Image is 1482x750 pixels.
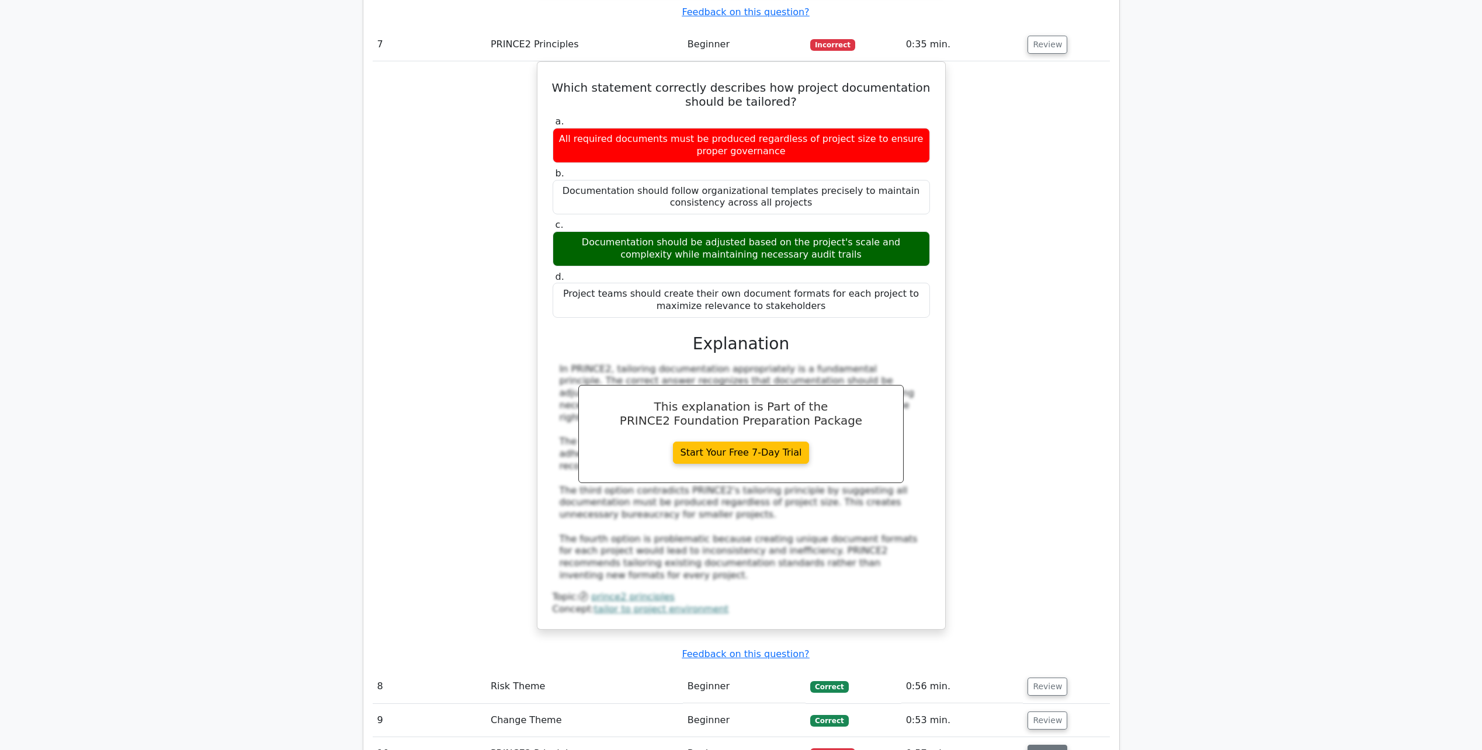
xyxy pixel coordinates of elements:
[373,28,486,61] td: 7
[673,442,810,464] a: Start Your Free 7-Day Trial
[683,670,806,703] td: Beginner
[1028,36,1067,54] button: Review
[901,704,1023,737] td: 0:53 min.
[553,591,930,603] div: Topic:
[486,28,683,61] td: PRINCE2 Principles
[901,28,1023,61] td: 0:35 min.
[560,363,923,582] div: In PRINCE2, tailoring documentation appropriately is a fundamental principle. The correct answer ...
[591,591,675,602] a: prince2 principles
[551,81,931,109] h5: Which statement correctly describes how project documentation should be tailored?
[1028,678,1067,696] button: Review
[486,704,683,737] td: Change Theme
[553,231,930,266] div: Documentation should be adjusted based on the project's scale and complexity while maintaining ne...
[373,704,486,737] td: 9
[810,39,855,51] span: Incorrect
[682,648,809,659] a: Feedback on this question?
[810,715,848,727] span: Correct
[901,670,1023,703] td: 0:56 min.
[556,168,564,179] span: b.
[594,603,728,614] a: tailor to project environment
[1028,711,1067,730] button: Review
[682,6,809,18] a: Feedback on this question?
[486,670,683,703] td: Risk Theme
[683,28,806,61] td: Beginner
[556,271,564,282] span: d.
[553,603,930,616] div: Concept:
[560,334,923,354] h3: Explanation
[810,681,848,693] span: Correct
[556,219,564,230] span: c.
[553,283,930,318] div: Project teams should create their own document formats for each project to maximize relevance to ...
[683,704,806,737] td: Beginner
[553,128,930,163] div: All required documents must be produced regardless of project size to ensure proper governance
[556,116,564,127] span: a.
[553,180,930,215] div: Documentation should follow organizational templates precisely to maintain consistency across all...
[373,670,486,703] td: 8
